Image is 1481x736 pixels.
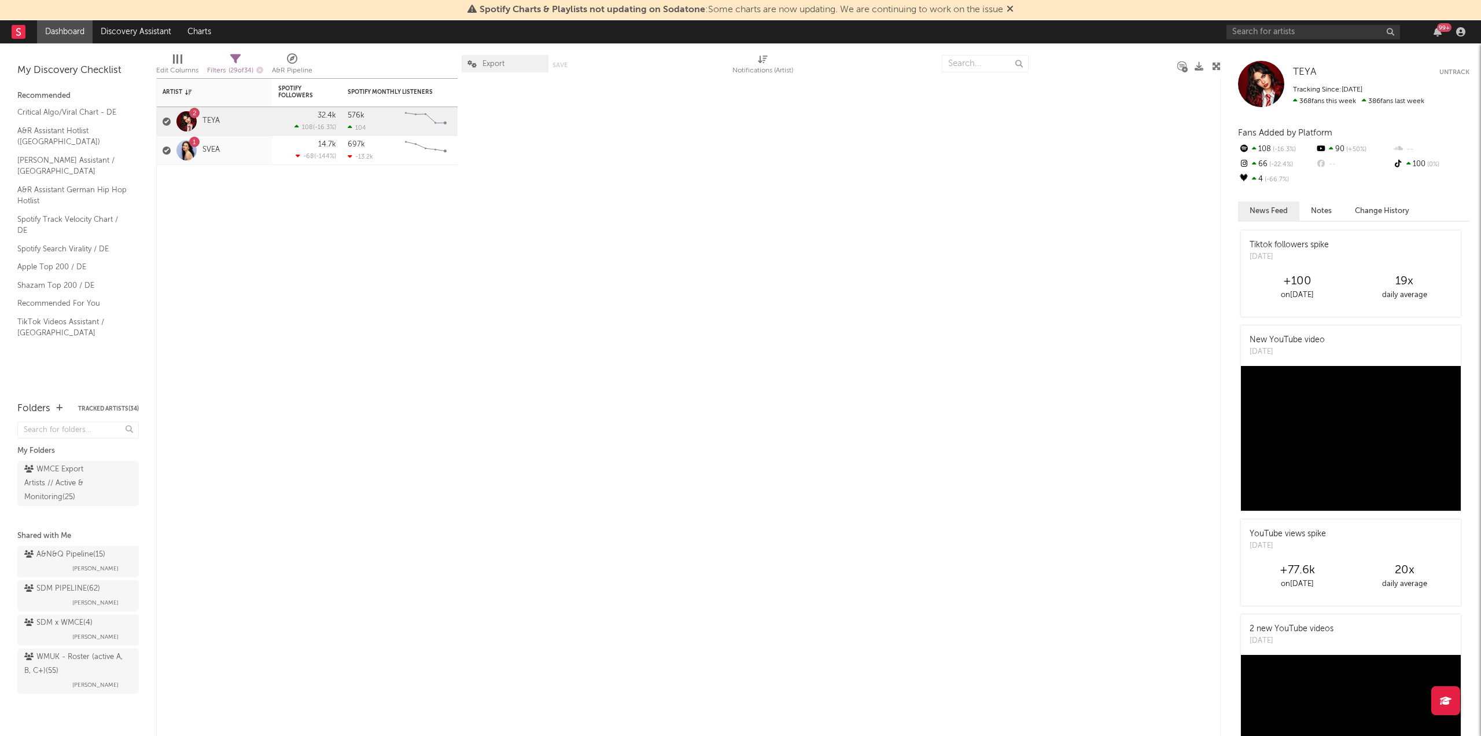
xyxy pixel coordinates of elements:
a: A&R Assistant German Hip Hop Hotlist [17,184,127,207]
div: SDM PIPELINE ( 62 ) [24,582,100,596]
span: [PERSON_NAME] [72,630,119,644]
a: Discovery Assistant [93,20,179,43]
span: -68 [303,153,314,160]
div: on [DATE] [1244,577,1351,591]
a: A&R Assistant Hotlist ([GEOGRAPHIC_DATA]) [17,125,127,148]
a: WMCE Export Artists // Active & Monitoring(25) [17,461,139,506]
a: Recommended For You [17,297,127,310]
div: daily average [1351,288,1458,302]
div: A&R Pipeline [272,49,312,83]
div: 100 [1392,157,1469,172]
div: Filters(29 of 34) [207,49,263,83]
div: A&R Pipeline [272,64,312,78]
div: SDM x WMCE ( 4 ) [24,616,93,630]
a: SDM PIPELINE(62)[PERSON_NAME] [17,580,139,611]
a: TEYA [202,116,220,126]
a: Spotify Search Virality / DE [17,243,127,255]
a: Dashboard [37,20,93,43]
span: +50 % [1344,147,1366,153]
span: [PERSON_NAME] [72,678,119,692]
div: +77.6k [1244,563,1351,577]
div: Artist [163,89,249,96]
div: 2 new YouTube videos [1250,623,1333,635]
span: [PERSON_NAME] [72,596,119,610]
a: Apple Top 200 / DE [17,261,127,273]
a: Charts [179,20,219,43]
div: 20 x [1351,563,1458,577]
div: My Folders [17,444,139,458]
div: 697k [348,141,365,148]
div: Notifications (Artist) [732,49,793,83]
div: Tiktok followers spike [1250,239,1329,251]
div: 576k [348,112,364,119]
span: Fans Added by Platform [1238,129,1332,137]
a: SVEA [202,145,220,155]
span: : Some charts are now updating. We are continuing to work on the issue [480,5,1003,14]
svg: Chart title [400,107,452,136]
div: Notifications (Artist) [732,64,793,78]
div: 32.4k [318,112,336,119]
a: Critical Algo/Viral Chart - DE [17,106,127,119]
span: 386 fans last week [1293,98,1424,105]
span: 368 fans this week [1293,98,1356,105]
span: Spotify Charts & Playlists not updating on Sodatone [480,5,705,14]
input: Search for artists [1226,25,1400,39]
button: 99+ [1434,27,1442,36]
span: ( 29 of 34 ) [229,68,253,74]
div: daily average [1351,577,1458,591]
div: Edit Columns [156,64,198,78]
div: +100 [1244,274,1351,288]
button: News Feed [1238,202,1299,221]
span: TEYA [1293,67,1316,77]
div: WMUK - Roster (active A, B, C+) ( 55 ) [24,650,129,678]
a: TEYA [1293,67,1316,78]
a: WMUK - Roster (active A, B, C+)(55)[PERSON_NAME] [17,649,139,694]
svg: Chart title [400,136,452,165]
button: Untrack [1439,67,1469,78]
div: 99 + [1437,23,1451,32]
a: [PERSON_NAME] Assistant / [GEOGRAPHIC_DATA] [17,154,127,178]
a: Spotify Track Velocity Chart / DE [17,213,127,237]
div: 4 [1238,172,1315,187]
span: -144 % [316,153,334,160]
div: 104 [348,124,366,131]
div: Folders [17,402,50,416]
span: 108 [302,125,313,131]
span: -16.3 % [1271,147,1296,153]
div: A&N&Q Pipeline ( 15 ) [24,548,105,562]
span: Export [482,60,504,68]
span: -16.3 % [315,125,334,131]
div: 108 [1238,142,1315,157]
div: -- [1392,142,1469,157]
div: 19 x [1351,274,1458,288]
span: -66.7 % [1263,177,1289,183]
div: Recommended [17,89,139,103]
a: SDM x WMCE(4)[PERSON_NAME] [17,614,139,646]
a: A&N&Q Pipeline(15)[PERSON_NAME] [17,546,139,577]
div: Spotify Followers [278,85,319,99]
div: Shared with Me [17,529,139,543]
button: Notes [1299,202,1343,221]
div: 14.7k [318,141,336,148]
div: -13.2k [348,153,373,160]
div: Spotify Monthly Listeners [348,89,434,96]
input: Search... [942,55,1029,72]
div: [DATE] [1250,540,1326,552]
div: ( ) [296,152,336,160]
div: 66 [1238,157,1315,172]
div: -- [1315,157,1392,172]
div: My Discovery Checklist [17,64,139,78]
span: Dismiss [1007,5,1014,14]
div: WMCE Export Artists // Active & Monitoring ( 25 ) [24,463,106,504]
div: ( ) [294,123,336,131]
div: [DATE] [1250,635,1333,647]
div: 90 [1315,142,1392,157]
input: Search for folders... [17,422,139,438]
span: [PERSON_NAME] [72,562,119,576]
button: Save [552,62,568,68]
span: -22.4 % [1268,162,1293,168]
div: Edit Columns [156,49,198,83]
div: on [DATE] [1244,288,1351,302]
div: YouTube views spike [1250,528,1326,540]
span: Tracking Since: [DATE] [1293,86,1362,93]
